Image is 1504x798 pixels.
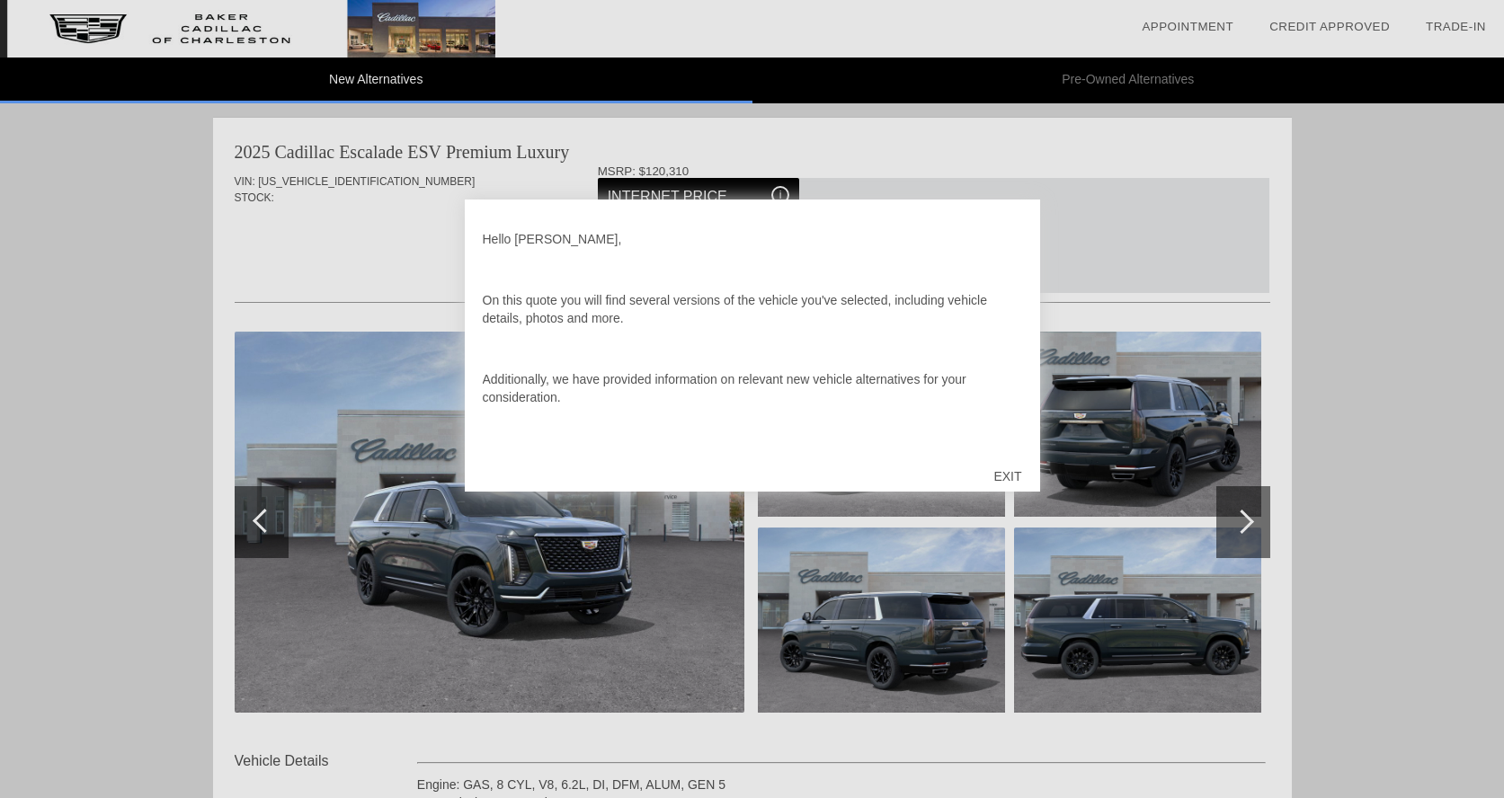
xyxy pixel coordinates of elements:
[483,230,1022,248] p: Hello [PERSON_NAME],
[483,291,1022,327] p: On this quote you will find several versions of the vehicle you've selected, including vehicle de...
[1426,20,1486,33] a: Trade-In
[1142,20,1233,33] a: Appointment
[1269,20,1390,33] a: Credit Approved
[483,449,1022,485] p: Once you've browsed the details in this quote, don't forget to click to or to take the next step.
[483,370,1022,406] p: Additionally, we have provided information on relevant new vehicle alternatives for your consider...
[975,449,1039,503] div: EXIT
